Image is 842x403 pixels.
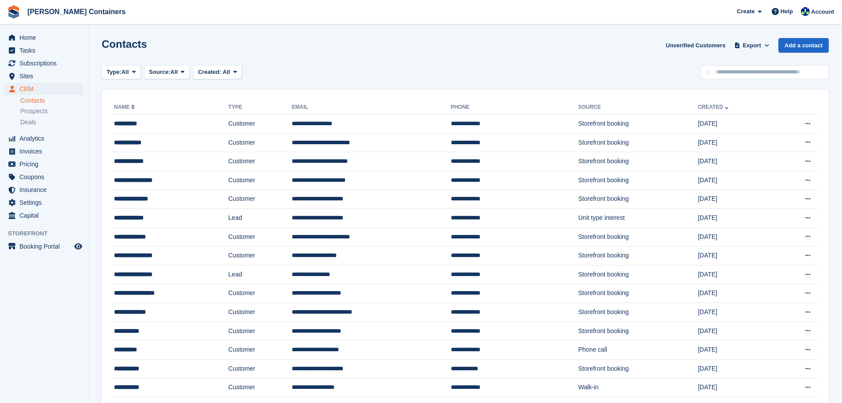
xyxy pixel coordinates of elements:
[7,5,20,19] img: stora-icon-8386f47178a22dfd0bd8f6a31ec36ba5ce8667c1dd55bd0f319d3a0aa187defe.svg
[73,241,84,252] a: Preview store
[229,359,292,378] td: Customer
[107,68,122,77] span: Type:
[578,378,698,397] td: Walk-in
[19,57,72,69] span: Subscriptions
[114,104,137,110] a: Name
[4,196,84,209] a: menu
[8,229,88,238] span: Storefront
[698,209,774,228] td: [DATE]
[743,41,761,50] span: Export
[223,69,230,75] span: All
[578,115,698,134] td: Storefront booking
[4,145,84,157] a: menu
[19,70,72,82] span: Sites
[698,359,774,378] td: [DATE]
[698,104,730,110] a: Created
[801,7,810,16] img: Audra Whitelaw
[229,100,292,115] th: Type
[778,38,829,53] a: Add a contact
[229,322,292,341] td: Customer
[698,303,774,322] td: [DATE]
[578,209,698,228] td: Unit type interest
[229,284,292,303] td: Customer
[19,132,72,145] span: Analytics
[19,171,72,183] span: Coupons
[451,100,579,115] th: Phone
[229,303,292,322] td: Customer
[229,209,292,228] td: Lead
[193,65,242,80] button: Created: All
[229,265,292,284] td: Lead
[4,184,84,196] a: menu
[698,341,774,360] td: [DATE]
[4,171,84,183] a: menu
[102,38,147,50] h1: Contacts
[292,100,451,115] th: Email
[698,322,774,341] td: [DATE]
[102,65,141,80] button: Type: All
[19,209,72,222] span: Capital
[19,31,72,44] span: Home
[578,265,698,284] td: Storefront booking
[578,133,698,152] td: Storefront booking
[19,158,72,170] span: Pricing
[20,96,84,105] a: Contacts
[4,57,84,69] a: menu
[578,303,698,322] td: Storefront booking
[732,38,771,53] button: Export
[229,227,292,246] td: Customer
[578,341,698,360] td: Phone call
[19,196,72,209] span: Settings
[19,145,72,157] span: Invoices
[4,240,84,253] a: menu
[198,69,221,75] span: Created:
[149,68,170,77] span: Source:
[698,133,774,152] td: [DATE]
[229,378,292,397] td: Customer
[19,44,72,57] span: Tasks
[229,152,292,171] td: Customer
[578,171,698,190] td: Storefront booking
[811,8,834,16] span: Account
[20,107,48,115] span: Prospects
[578,359,698,378] td: Storefront booking
[20,107,84,116] a: Prospects
[578,152,698,171] td: Storefront booking
[781,7,793,16] span: Help
[698,115,774,134] td: [DATE]
[171,68,178,77] span: All
[698,171,774,190] td: [DATE]
[662,38,729,53] a: Unverified Customers
[4,132,84,145] a: menu
[578,190,698,209] td: Storefront booking
[4,209,84,222] a: menu
[4,83,84,95] a: menu
[229,246,292,265] td: Customer
[4,158,84,170] a: menu
[4,44,84,57] a: menu
[229,133,292,152] td: Customer
[20,118,84,127] a: Deals
[229,115,292,134] td: Customer
[578,322,698,341] td: Storefront booking
[698,152,774,171] td: [DATE]
[24,4,129,19] a: [PERSON_NAME] Containers
[144,65,190,80] button: Source: All
[229,341,292,360] td: Customer
[578,100,698,115] th: Source
[20,118,36,127] span: Deals
[19,240,72,253] span: Booking Portal
[698,284,774,303] td: [DATE]
[4,70,84,82] a: menu
[19,184,72,196] span: Insurance
[737,7,754,16] span: Create
[698,378,774,397] td: [DATE]
[698,190,774,209] td: [DATE]
[229,190,292,209] td: Customer
[698,265,774,284] td: [DATE]
[578,246,698,265] td: Storefront booking
[229,171,292,190] td: Customer
[19,83,72,95] span: CRM
[698,227,774,246] td: [DATE]
[122,68,129,77] span: All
